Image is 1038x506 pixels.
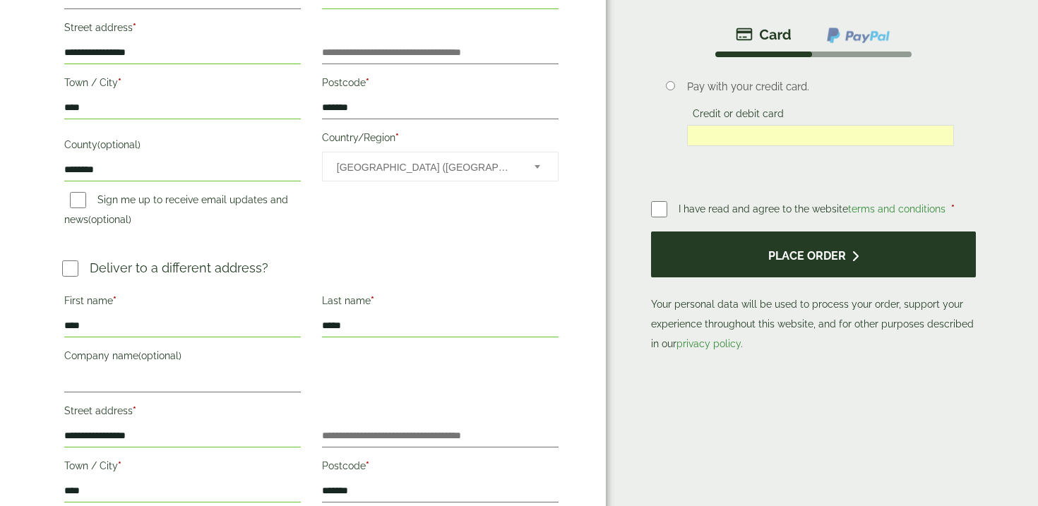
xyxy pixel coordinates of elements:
[366,460,369,471] abbr: required
[736,26,792,43] img: stripe.png
[848,203,945,215] a: terms and conditions
[651,231,976,277] button: Place order
[64,194,288,229] label: Sign me up to receive email updates and news
[322,291,559,315] label: Last name
[322,128,559,152] label: Country/Region
[70,192,86,208] input: Sign me up to receive email updates and news(optional)
[322,456,559,480] label: Postcode
[133,405,136,416] abbr: required
[366,77,369,88] abbr: required
[64,18,301,42] label: Street address
[138,350,181,361] span: (optional)
[64,73,301,97] label: Town / City
[676,338,741,349] a: privacy policy
[64,291,301,315] label: First name
[322,73,559,97] label: Postcode
[113,295,117,306] abbr: required
[88,214,131,225] span: (optional)
[118,460,121,471] abbr: required
[651,231,976,354] p: Your personal data will be used to process your order, support your experience throughout this we...
[64,401,301,425] label: Street address
[64,456,301,480] label: Town / City
[687,79,954,95] p: Pay with your credit card.
[679,203,948,215] span: I have read and agree to the website
[687,108,789,124] label: Credit or debit card
[337,152,515,182] span: United Kingdom (UK)
[64,135,301,159] label: County
[64,346,301,370] label: Company name
[371,295,374,306] abbr: required
[691,129,950,142] iframe: Secure card payment input frame
[395,132,399,143] abbr: required
[825,26,891,44] img: ppcp-gateway.png
[90,258,268,277] p: Deliver to a different address?
[322,152,559,181] span: Country/Region
[133,22,136,33] abbr: required
[951,203,955,215] abbr: required
[97,139,141,150] span: (optional)
[118,77,121,88] abbr: required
